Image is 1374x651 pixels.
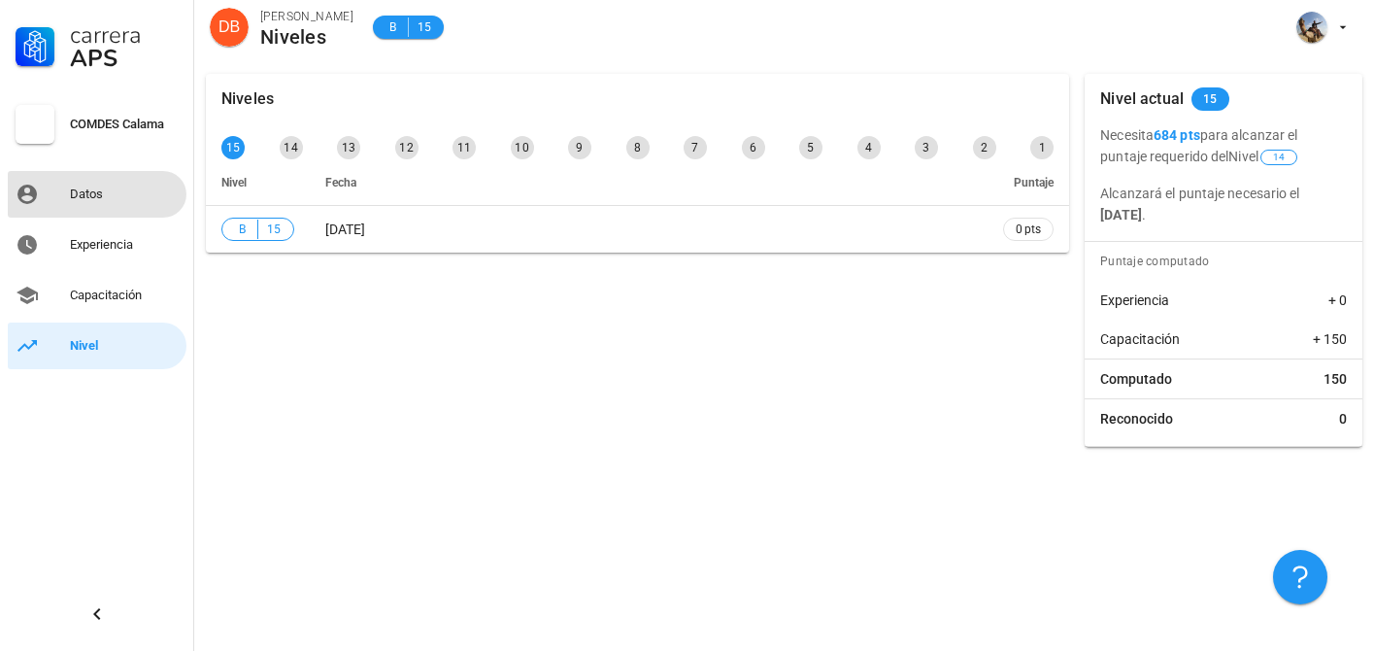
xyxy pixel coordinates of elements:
[1313,329,1347,349] span: + 150
[210,8,249,47] div: avatar
[973,136,996,159] div: 2
[1100,409,1173,428] span: Reconocido
[1273,151,1285,164] span: 14
[70,338,179,354] div: Nivel
[1328,291,1347,310] span: + 0
[1016,220,1041,239] span: 0 pts
[310,159,988,206] th: Fecha
[70,187,179,202] div: Datos
[221,136,245,159] div: 15
[70,237,179,253] div: Experiencia
[395,136,419,159] div: 12
[260,7,353,26] div: [PERSON_NAME]
[70,117,179,132] div: COMDES Calama
[1100,74,1184,124] div: Nivel actual
[568,136,591,159] div: 9
[799,136,822,159] div: 5
[1100,183,1347,225] p: Alcanzará el puntaje necesario el .
[1324,369,1347,389] span: 150
[626,136,650,159] div: 8
[1100,369,1172,389] span: Computado
[260,26,353,48] div: Niveles
[70,23,179,47] div: Carrera
[988,159,1069,206] th: Puntaje
[325,176,356,189] span: Fecha
[452,136,476,159] div: 11
[266,220,282,239] span: 15
[915,136,938,159] div: 3
[70,47,179,70] div: APS
[221,176,247,189] span: Nivel
[511,136,534,159] div: 10
[742,136,765,159] div: 6
[1100,329,1180,349] span: Capacitación
[1100,124,1347,167] p: Necesita para alcanzar el puntaje requerido del
[684,136,707,159] div: 7
[417,17,432,37] span: 15
[1030,136,1054,159] div: 1
[337,136,360,159] div: 13
[1014,176,1054,189] span: Puntaje
[280,136,303,159] div: 14
[1203,87,1218,111] span: 15
[1339,409,1347,428] span: 0
[1092,242,1362,281] div: Puntaje computado
[8,323,186,369] a: Nivel
[1296,12,1327,43] div: avatar
[8,272,186,319] a: Capacitación
[1100,291,1169,310] span: Experiencia
[8,171,186,218] a: Datos
[385,17,400,37] span: B
[1154,127,1200,143] b: 684 pts
[857,136,881,159] div: 4
[206,159,310,206] th: Nivel
[70,288,179,303] div: Capacitación
[218,8,240,47] span: DB
[8,222,186,268] a: Experiencia
[1100,207,1142,223] b: [DATE]
[234,220,250,239] span: B
[1228,149,1299,164] span: Nivel
[325,222,365,237] span: [DATE]
[221,74,274,124] div: Niveles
